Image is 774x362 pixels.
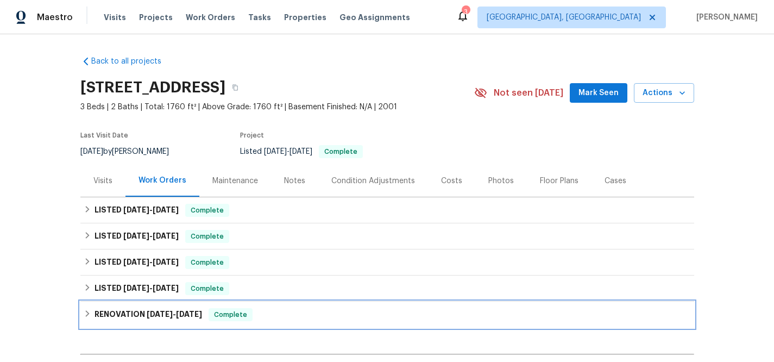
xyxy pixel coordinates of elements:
span: [DATE] [153,206,179,214]
span: 3 Beds | 2 Baths | Total: 1760 ft² | Above Grade: 1760 ft² | Basement Finished: N/A | 2001 [80,102,474,113]
span: [DATE] [147,310,173,318]
div: LISTED [DATE]-[DATE]Complete [80,276,694,302]
span: Complete [186,231,228,242]
h6: LISTED [95,282,179,295]
span: [DATE] [153,232,179,240]
h6: LISTED [95,204,179,217]
span: Project [240,132,264,139]
a: Back to all projects [80,56,185,67]
span: Not seen [DATE] [494,88,563,98]
div: Floor Plans [540,176,578,186]
div: Costs [441,176,462,186]
span: - [123,284,179,292]
span: Geo Assignments [339,12,410,23]
div: Photos [488,176,514,186]
span: - [123,206,179,214]
span: Tasks [248,14,271,21]
span: [DATE] [153,284,179,292]
div: by [PERSON_NAME] [80,145,182,158]
span: Complete [186,257,228,268]
span: [DATE] [123,284,149,292]
div: LISTED [DATE]-[DATE]Complete [80,223,694,249]
div: Condition Adjustments [331,176,415,186]
div: Maintenance [212,176,258,186]
div: 3 [462,7,469,17]
span: Complete [186,283,228,294]
span: Complete [210,309,251,320]
div: Cases [605,176,626,186]
span: [GEOGRAPHIC_DATA], [GEOGRAPHIC_DATA] [487,12,641,23]
span: - [264,148,312,155]
span: Mark Seen [578,86,619,100]
span: [DATE] [123,258,149,266]
span: [DATE] [123,232,149,240]
span: Complete [186,205,228,216]
span: Properties [284,12,326,23]
div: Work Orders [139,175,186,186]
span: Listed [240,148,363,155]
span: Last Visit Date [80,132,128,139]
h6: LISTED [95,256,179,269]
span: - [147,310,202,318]
span: [DATE] [153,258,179,266]
span: Projects [139,12,173,23]
span: [PERSON_NAME] [692,12,758,23]
span: Work Orders [186,12,235,23]
h6: RENOVATION [95,308,202,321]
span: Actions [643,86,685,100]
span: [DATE] [264,148,287,155]
span: [DATE] [80,148,103,155]
div: RENOVATION [DATE]-[DATE]Complete [80,302,694,328]
span: [DATE] [123,206,149,214]
h2: [STREET_ADDRESS] [80,82,225,93]
div: Visits [93,176,112,186]
h6: LISTED [95,230,179,243]
span: Maestro [37,12,73,23]
span: - [123,232,179,240]
span: [DATE] [290,148,312,155]
button: Copy Address [225,78,245,97]
span: Complete [320,148,362,155]
div: LISTED [DATE]-[DATE]Complete [80,249,694,276]
button: Mark Seen [570,83,627,103]
div: Notes [284,176,305,186]
button: Actions [634,83,694,103]
span: [DATE] [176,310,202,318]
div: LISTED [DATE]-[DATE]Complete [80,197,694,223]
span: - [123,258,179,266]
span: Visits [104,12,126,23]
